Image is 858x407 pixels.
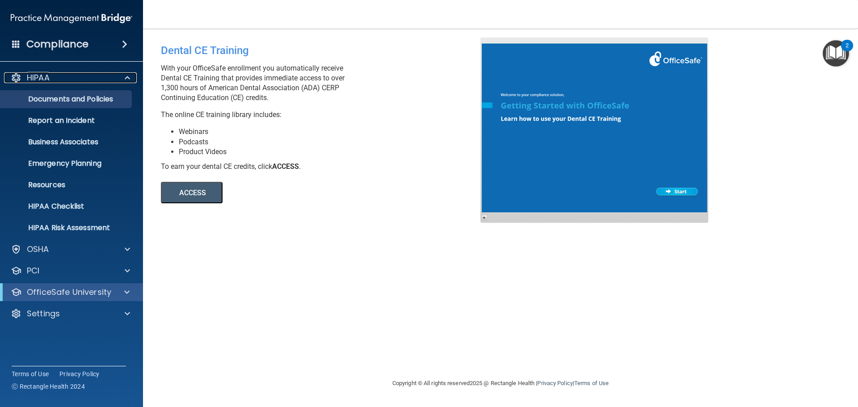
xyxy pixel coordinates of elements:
img: PMB logo [11,9,132,27]
a: Privacy Policy [59,369,100,378]
p: Documents and Policies [6,95,128,104]
li: Product Videos [179,147,487,157]
p: Business Associates [6,138,128,147]
a: Terms of Use [12,369,49,378]
li: Webinars [179,127,487,137]
p: Resources [6,180,128,189]
a: OfficeSafe University [11,287,130,298]
li: Podcasts [179,137,487,147]
button: ACCESS [161,182,223,203]
a: Settings [11,308,130,319]
button: Open Resource Center, 2 new notifications [823,40,849,67]
p: The online CE training library includes: [161,110,487,120]
p: Emergency Planning [6,159,128,168]
p: Report an Incident [6,116,128,125]
div: Copyright © All rights reserved 2025 @ Rectangle Health | | [337,369,664,398]
div: To earn your dental CE credits, click . [161,162,487,172]
div: 2 [845,46,849,57]
a: PCI [11,265,130,276]
h4: Compliance [26,38,88,50]
a: Privacy Policy [537,380,572,386]
div: Dental CE Training [161,38,487,63]
p: PCI [27,265,39,276]
a: OSHA [11,244,130,255]
p: HIPAA Checklist [6,202,128,211]
p: OfficeSafe University [27,287,111,298]
b: ACCESS [272,162,299,171]
p: With your OfficeSafe enrollment you automatically receive Dental CE Training that provides immedi... [161,63,487,103]
a: ACCESS [161,190,405,197]
p: HIPAA Risk Assessment [6,223,128,232]
p: OSHA [27,244,49,255]
a: HIPAA [11,72,130,83]
p: Settings [27,308,60,319]
p: HIPAA [27,72,50,83]
span: Ⓒ Rectangle Health 2024 [12,382,85,391]
a: Terms of Use [574,380,609,386]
